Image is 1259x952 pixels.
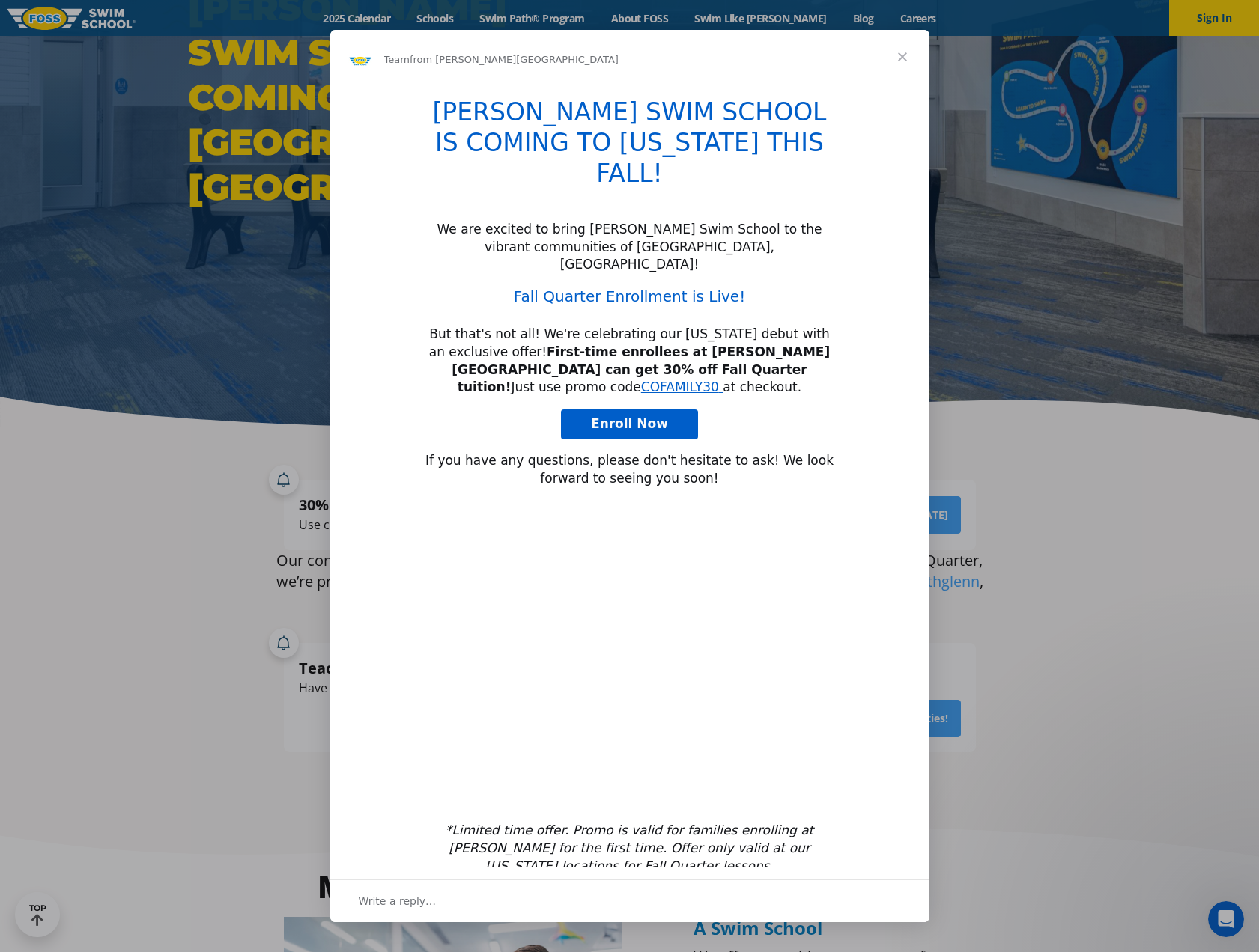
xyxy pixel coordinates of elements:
span: Write a reply… [359,891,437,911]
video: Play video [318,500,942,812]
div: We are excited to bring [PERSON_NAME] Swim School to the vibrant communities of [GEOGRAPHIC_DATA]... [422,221,838,274]
div: But that's not all! We're celebrating our [US_STATE] debut with an exclusive offer! Just use prom... [422,326,838,397]
span: Close [876,30,929,84]
span: Enroll Now [591,416,668,431]
svg: Play [621,647,639,665]
div: Open conversation and reply [330,879,929,922]
h1: [PERSON_NAME] SWIM SCHOOL IS COMING TO [US_STATE] THIS FALL! [422,97,838,198]
svg: Play [434,809,452,827]
b: First-time enrollees at [PERSON_NAME][GEOGRAPHIC_DATA] can get 30% off Fall Quarter tuition! [452,344,830,395]
div: 00:00 [802,804,828,833]
img: Profile image for Team [348,48,372,72]
span: Play [612,638,648,674]
span: Team [384,54,410,65]
span: from [PERSON_NAME][GEOGRAPHIC_DATA] [410,54,619,65]
a: Enroll Now [561,409,698,439]
a: Fall Quarter Enrollment is Live! [514,287,745,305]
i: *Limited time offer. Promo is valid for families enrolling at [PERSON_NAME] for the first time. O... [446,823,813,873]
div: If you have any questions, please don't hesitate to ask! We look forward to seeing you soon! [422,452,838,488]
a: COFAMILY30 [641,379,719,394]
